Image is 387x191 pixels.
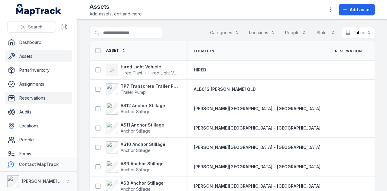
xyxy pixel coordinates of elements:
[350,7,371,13] span: Add asset
[194,183,320,189] span: [PERSON_NAME][GEOGRAPHIC_DATA] - [GEOGRAPHIC_DATA]
[121,90,146,95] span: Trailer Pump
[335,49,362,54] span: Reservation
[194,67,206,73] a: HIRED
[106,103,165,115] a: AS12 Anchor StillageAnchor Stillage
[19,162,59,167] strong: Contact MapTrack
[5,134,72,146] a: People
[194,49,214,54] span: Location
[121,148,151,153] span: Anchor Stillage
[89,2,143,11] h2: Assets
[22,179,71,184] strong: [PERSON_NAME] Group
[313,27,339,38] button: Status
[281,27,310,38] button: People
[106,64,179,76] a: Hired Light VehicleHired PlantHired Light Vehicle
[7,21,56,33] button: Search
[121,109,151,114] span: Anchor Stillage
[5,36,72,48] a: Dashboard
[121,180,164,186] strong: AS8 Anchor Stillage
[5,148,72,160] a: Forms
[28,24,42,30] span: Search
[194,125,320,131] a: [PERSON_NAME][GEOGRAPHIC_DATA] - [GEOGRAPHIC_DATA]
[5,78,72,90] a: Assignments
[121,122,164,128] strong: AS11 Anchor Stillage
[106,83,179,95] a: TP7 Transcrete Trailer PumpTrailer Pump
[339,4,375,15] button: Add asset
[5,120,72,132] a: Locations
[106,48,126,53] a: Asset
[194,106,320,111] span: [PERSON_NAME][GEOGRAPHIC_DATA] - [GEOGRAPHIC_DATA]
[121,103,165,109] strong: AS12 Anchor Stillage
[194,86,256,92] a: ALB01S [PERSON_NAME] QLD
[245,27,279,38] button: Locations
[5,64,72,76] a: Parts/Inventory
[89,11,143,17] span: Add assets, edit and more.
[16,4,61,16] a: MapTrack
[121,128,151,133] span: Anchor Stillage
[194,125,320,130] span: [PERSON_NAME][GEOGRAPHIC_DATA] - [GEOGRAPHIC_DATA]
[106,161,164,173] a: AS9 Anchor StillageAnchor Stillage
[106,141,165,153] a: AS10 Anchor StillageAnchor Stillage
[121,167,151,172] span: Anchor Stillage
[148,70,179,76] span: Hired Light Vehicle
[121,83,179,89] strong: TP7 Transcrete Trailer Pump
[342,27,375,38] button: Table
[194,67,206,72] span: HIRED
[194,164,320,170] a: [PERSON_NAME][GEOGRAPHIC_DATA] - [GEOGRAPHIC_DATA]
[106,48,119,53] span: Asset
[121,161,164,167] strong: AS9 Anchor Stillage
[106,122,164,134] a: AS11 Anchor StillageAnchor Stillage
[194,183,320,189] a: [PERSON_NAME][GEOGRAPHIC_DATA] - [GEOGRAPHIC_DATA]
[121,141,165,147] strong: AS10 Anchor Stillage
[121,64,179,70] strong: Hired Light Vehicle
[194,144,320,150] a: [PERSON_NAME][GEOGRAPHIC_DATA] - [GEOGRAPHIC_DATA]
[206,27,243,38] button: Categories
[5,92,72,104] a: Reservations
[194,106,320,112] a: [PERSON_NAME][GEOGRAPHIC_DATA] - [GEOGRAPHIC_DATA]
[5,106,72,118] a: Audits
[5,50,72,62] a: Assets
[121,70,142,76] span: Hired Plant
[194,164,320,169] span: [PERSON_NAME][GEOGRAPHIC_DATA] - [GEOGRAPHIC_DATA]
